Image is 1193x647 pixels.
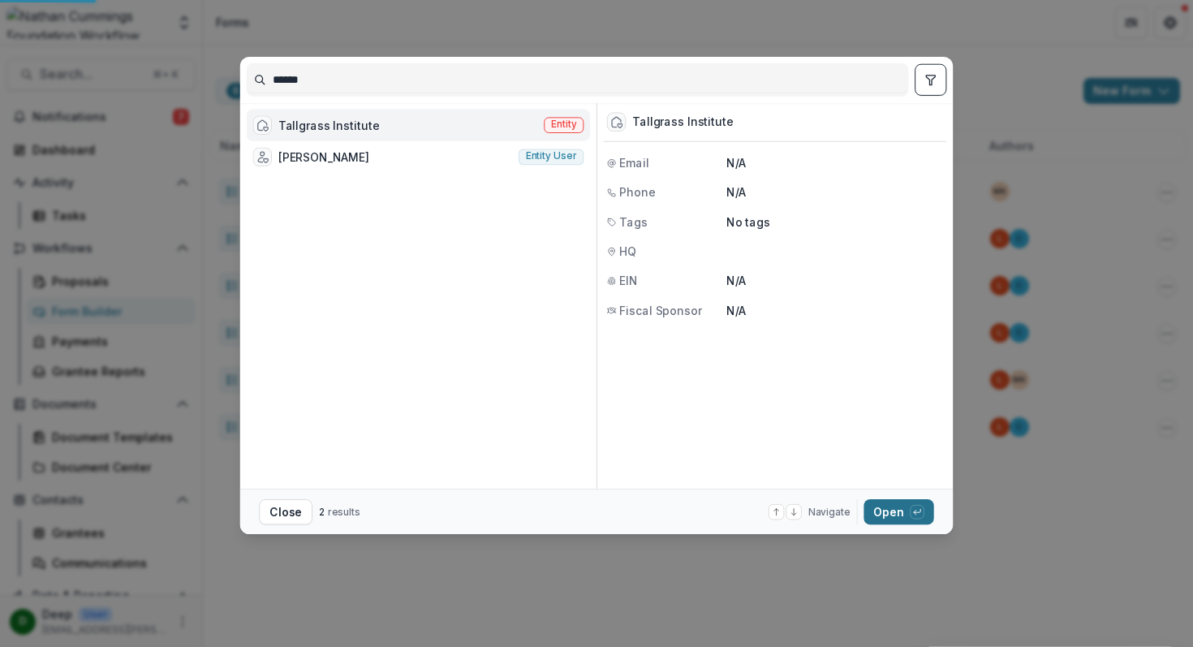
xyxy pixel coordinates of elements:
div: Tallgrass Institute [278,117,380,134]
p: N/A [726,184,944,201]
span: results [328,506,360,518]
span: EIN [619,273,638,290]
button: Close [259,499,312,524]
p: N/A [726,154,944,171]
button: Open [864,499,933,524]
button: toggle filters [915,64,946,96]
span: Entity user [526,151,577,162]
span: Phone [619,184,655,201]
span: 2 [319,506,325,518]
div: [PERSON_NAME] [278,149,369,166]
p: N/A [726,302,944,319]
p: N/A [726,273,944,290]
span: Entity [551,119,576,131]
span: HQ [619,243,636,260]
span: Email [619,154,648,171]
p: No tags [726,214,770,231]
span: Navigate [808,505,851,520]
span: Tags [619,214,647,231]
span: Fiscal Sponsor [619,302,701,319]
div: Tallgrass Institute [632,115,734,128]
